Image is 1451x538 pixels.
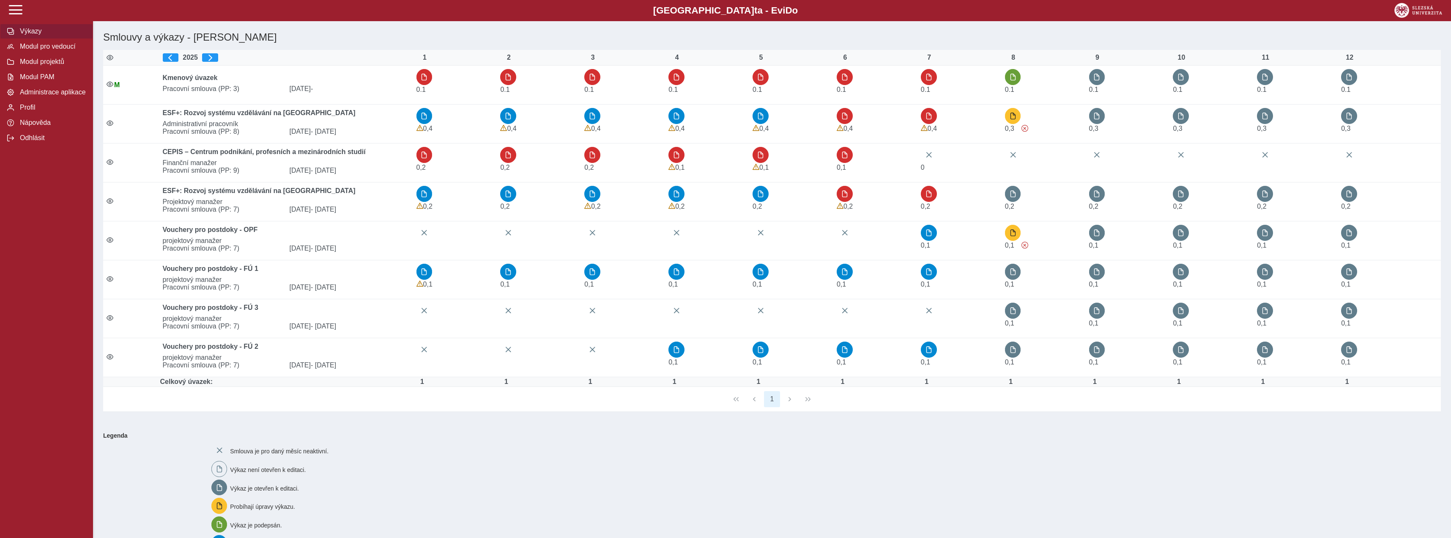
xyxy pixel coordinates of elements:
[286,284,413,291] span: [DATE]
[107,353,113,360] i: Smlouva je aktivní
[1339,378,1355,386] div: Úvazek : 8 h / den. 40 h / týden.
[1005,54,1022,61] div: 8
[107,54,113,61] i: Zobrazit aktivní / neaktivní smlouvy
[843,125,853,132] span: Úvazek : 3,2 h / den. 16 h / týden.
[921,281,930,288] span: Úvazek : 0,8 h / den. 4 h / týden.
[1173,125,1182,132] span: Úvazek : 2,4 h / den. 12 h / týden.
[17,104,86,111] span: Profil
[1341,320,1350,327] span: Úvazek : 0,8 h / den. 4 h / týden.
[1005,281,1014,288] span: Úvazek : 0,8 h / den. 4 h / týden.
[1089,281,1098,288] span: Úvazek : 0,8 h / den. 4 h / týden.
[837,125,843,132] span: Výkaz obsahuje upozornění.
[107,120,113,127] i: Smlouva je aktivní
[159,206,286,213] span: Pracovní smlouva (PP: 7)
[159,377,413,387] td: Celkový úvazek:
[1021,242,1028,248] span: Výkaz obsahuje závažné chyby.
[1341,125,1350,132] span: Úvazek : 2,4 h / den. 12 h / týden.
[163,226,258,233] b: Vouchery pro postdoky - OPF
[1394,3,1442,18] img: logo_web_su.png
[311,245,336,252] span: - [DATE]
[500,86,509,93] span: Úvazek : 0,8 h / den. 4 h / týden.
[311,361,336,369] span: - [DATE]
[159,159,413,167] span: Finanční manažer
[1089,54,1106,61] div: 9
[230,485,299,491] span: Výkaz je otevřen k editaci.
[500,164,509,171] span: Úvazek : 1,6 h / den. 8 h / týden.
[311,323,336,330] span: - [DATE]
[107,276,113,282] i: Smlouva je aktivní
[416,54,433,61] div: 1
[1005,320,1014,327] span: Úvazek : 0,8 h / den. 4 h / týden.
[1089,320,1098,327] span: Úvazek : 0,8 h / den. 4 h / týden.
[785,5,792,16] span: D
[159,361,286,369] span: Pracovní smlouva (PP: 7)
[1005,125,1014,132] span: Úvazek : 2,4 h / den. 12 h / týden.
[918,378,935,386] div: Úvazek : 8 h / den. 40 h / týden.
[837,164,846,171] span: Úvazek : 0,8 h / den. 4 h / týden.
[159,198,413,206] span: Projektový manažer
[423,203,433,210] span: Úvazek : 1,6 h / den. 8 h / týden.
[311,128,336,135] span: - [DATE]
[837,203,843,210] span: Výkaz obsahuje upozornění.
[666,378,683,386] div: Úvazek : 8 h / den. 40 h / týden.
[163,304,258,311] b: Vouchery pro postdoky - FÚ 3
[753,54,769,61] div: 5
[591,125,600,132] span: Úvazek : 3,2 h / den. 16 h / týden.
[414,378,431,386] div: Úvazek : 8 h / den. 40 h / týden.
[754,5,757,16] span: t
[1257,281,1266,288] span: Úvazek : 0,8 h / den. 4 h / týden.
[1005,86,1014,93] span: Úvazek : 0,8 h / den. 4 h / týden.
[582,378,599,386] div: Úvazek : 8 h / den. 40 h / týden.
[921,54,938,61] div: 7
[423,281,433,288] span: Úvazek : 0,8 h / den. 4 h / týden.
[159,245,286,252] span: Pracovní smlouva (PP: 7)
[1002,378,1019,386] div: Úvazek : 8 h / den. 40 h / týden.
[159,85,286,93] span: Pracovní smlouva (PP: 3)
[837,281,846,288] span: Úvazek : 0,8 h / den. 4 h / týden.
[1257,86,1266,93] span: Úvazek : 0,8 h / den. 4 h / týden.
[837,359,846,366] span: Úvazek : 0,8 h / den. 4 h / týden.
[668,203,675,210] span: Výkaz obsahuje upozornění.
[921,242,930,249] span: Úvazek : 0,8 h / den. 4 h / týden.
[159,354,413,361] span: projektový manažer
[1173,54,1190,61] div: 10
[1089,125,1098,132] span: Úvazek : 2,4 h / den. 12 h / týden.
[921,359,930,366] span: Úvazek : 0,8 h / den. 4 h / týden.
[753,164,759,171] span: Výkaz obsahuje upozornění.
[17,119,86,127] span: Nápověda
[107,315,113,321] i: Smlouva je aktivní
[1005,359,1014,366] span: Úvazek : 0,8 h / den. 4 h / týden.
[1341,86,1350,93] span: Úvazek : 0,8 h / den. 4 h / týden.
[668,359,678,366] span: Úvazek : 0,8 h / den. 4 h / týden.
[17,43,86,50] span: Modul pro vedoucí
[17,28,86,35] span: Výkazy
[753,359,762,366] span: Úvazek : 0,8 h / den. 4 h / týden.
[17,134,86,142] span: Odhlásit
[1341,281,1350,288] span: Úvazek : 0,8 h / den. 4 h / týden.
[114,81,120,88] span: Údaje souhlasí s údaji v Magionu
[500,281,509,288] span: Úvazek : 0,8 h / den. 4 h / týden.
[675,125,684,132] span: Úvazek : 3,2 h / den. 16 h / týden.
[163,109,356,116] b: ESF+: Rozvoj systému vzdělávání na [GEOGRAPHIC_DATA]
[17,73,86,81] span: Modul PAM
[107,237,113,243] i: Smlouva je aktivní
[584,86,594,93] span: Úvazek : 0,8 h / den. 4 h / týden.
[1173,359,1182,366] span: Úvazek : 0,8 h / den. 4 h / týden.
[584,203,591,210] span: Výkaz obsahuje upozornění.
[159,284,286,291] span: Pracovní smlouva (PP: 7)
[1254,378,1271,386] div: Úvazek : 8 h / den. 40 h / týden.
[286,128,413,135] span: [DATE]
[921,203,930,210] span: Úvazek : 1,6 h / den. 8 h / týden.
[498,378,515,386] div: Úvazek : 8 h / den. 40 h / týden.
[25,5,1426,16] b: [GEOGRAPHIC_DATA] a - Evi
[1005,203,1014,210] span: Úvazek : 1,6 h / den. 8 h / týden.
[17,58,86,66] span: Modul projektů
[1257,359,1266,366] span: Úvazek : 0,8 h / den. 4 h / týden.
[500,54,517,61] div: 2
[584,281,594,288] span: Úvazek : 0,8 h / den. 4 h / týden.
[507,125,516,132] span: Úvazek : 3,2 h / den. 16 h / týden.
[311,85,313,92] span: -
[1173,281,1182,288] span: Úvazek : 0,8 h / den. 4 h / týden.
[921,125,928,132] span: Výkaz obsahuje upozornění.
[416,203,423,210] span: Výkaz obsahuje upozornění.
